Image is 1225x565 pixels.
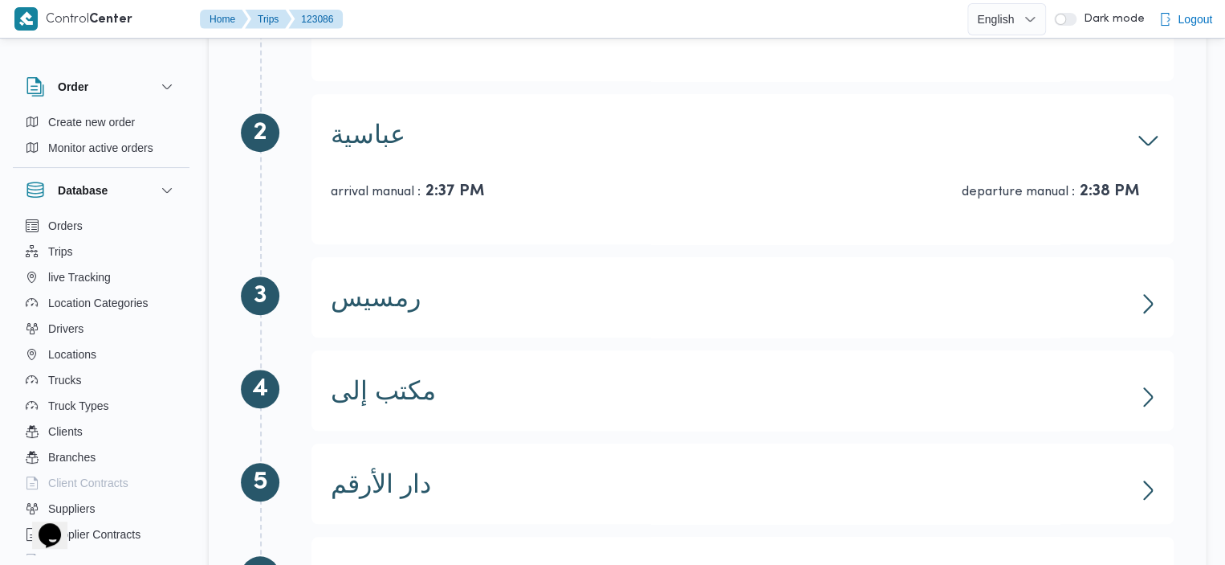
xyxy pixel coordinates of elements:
button: Trucks [19,367,183,393]
span: Drivers [48,319,83,338]
span: Logout [1178,10,1212,29]
span: live Tracking [48,268,111,287]
span: Dark mode [1076,13,1144,26]
button: Location Categories [19,290,183,316]
button: Trips [19,239,183,264]
span: دار الأرقم [331,477,431,490]
button: Trips [245,10,291,29]
h3: Order [58,77,88,96]
div: عباسية [331,145,1154,215]
span: departure manual : [962,186,1075,199]
button: Database [26,181,177,200]
span: Branches [48,448,96,467]
button: عباسية [331,128,1154,141]
div: 4 [241,370,279,408]
button: Create new order [19,109,183,135]
span: 2:37 PM [425,184,485,199]
span: Supplier Contracts [48,525,140,544]
img: X8yXhbKr1z7QwAAAABJRU5ErkJggg== [14,7,38,31]
span: Client Contracts [48,473,128,493]
button: Client Contracts [19,470,183,496]
span: Trucks [48,371,81,390]
button: Supplier Contracts [19,522,183,547]
div: 2 [241,113,279,152]
span: Truck Types [48,396,108,416]
span: رمسيس [331,291,421,304]
button: live Tracking [19,264,183,290]
div: Database [13,213,189,561]
button: Branches [19,444,183,470]
button: 123086 [288,10,343,29]
span: Clients [48,422,83,441]
span: Orders [48,216,83,235]
button: رمسيس [331,291,1154,304]
span: عباسية [331,128,405,141]
span: Create new order [48,113,135,132]
span: Location Categories [48,293,149,313]
span: arrival manual : [331,186,421,199]
b: Center [89,14,132,26]
h3: Database [58,181,108,200]
button: Logout [1152,3,1219,35]
button: Drivers [19,316,183,342]
span: 2:38 PM [1080,184,1140,199]
button: Order [26,77,177,96]
button: Monitor active orders [19,135,183,161]
button: Clients [19,419,183,444]
button: دار الأرقم [331,477,1154,490]
button: Truck Types [19,393,183,419]
iframe: chat widget [16,501,67,549]
div: Order [13,109,189,167]
button: Home [200,10,248,29]
div: 5 [241,463,279,502]
span: Trips [48,242,73,261]
button: مكتب إلى [331,384,1154,397]
button: Locations [19,342,183,367]
button: Orders [19,213,183,239]
span: مكتب إلى [331,384,436,397]
button: Suppliers [19,496,183,522]
span: Monitor active orders [48,138,153,158]
div: 3 [241,276,279,315]
span: Suppliers [48,499,95,518]
span: Locations [48,345,96,364]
